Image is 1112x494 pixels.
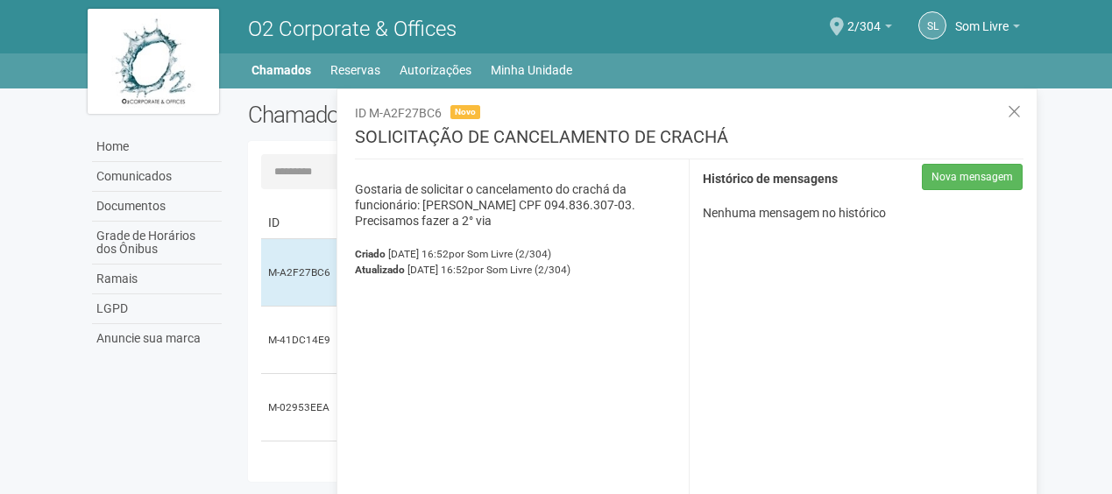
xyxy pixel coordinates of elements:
strong: Criado [355,248,386,260]
a: SL [918,11,946,39]
span: por Som Livre (2/304) [468,264,570,276]
td: M-A2F27BC6 [261,239,340,307]
a: Chamados [251,58,311,82]
a: Documentos [92,192,222,222]
span: [DATE] 16:52 [388,248,551,260]
td: M-41DC14E9 [261,307,340,374]
button: Nova mensagem [922,164,1023,190]
span: 2/304 [847,3,881,33]
p: Nenhuma mensagem no histórico [703,205,1023,221]
a: Anuncie sua marca [92,324,222,353]
a: Ramais [92,265,222,294]
a: Grade de Horários dos Ônibus [92,222,222,265]
span: Novo [450,105,480,119]
span: [DATE] 16:52 [407,264,570,276]
h2: Chamados [248,102,556,128]
img: logo.jpg [88,9,219,114]
a: Som Livre [955,22,1020,36]
a: Comunicados [92,162,222,192]
p: Gostaria de solicitar o cancelamento do crachá da funcionário: [PERSON_NAME] CPF 094.836.307-03. ... [355,181,676,229]
a: Minha Unidade [491,58,572,82]
strong: Atualizado [355,264,405,276]
a: 2/304 [847,22,892,36]
span: ID M-A2F27BC6 [355,106,442,120]
td: ID [261,207,340,239]
a: Home [92,132,222,162]
span: Som Livre [955,3,1009,33]
td: M-02953EEA [261,374,340,441]
a: Autorizações [400,58,471,82]
span: por Som Livre (2/304) [449,248,551,260]
a: LGPD [92,294,222,324]
span: O2 Corporate & Offices [248,17,457,41]
h3: SOLICITAÇÃO DE CANCELAMENTO DE CRACHÁ [355,128,1023,159]
a: Reservas [330,58,380,82]
strong: Histórico de mensagens [703,173,838,187]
